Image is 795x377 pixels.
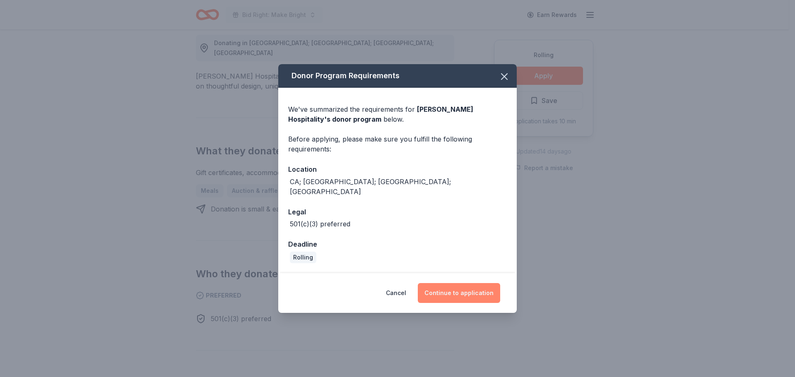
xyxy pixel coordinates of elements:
div: Donor Program Requirements [278,64,517,88]
div: CA; [GEOGRAPHIC_DATA]; [GEOGRAPHIC_DATA]; [GEOGRAPHIC_DATA] [290,177,507,197]
div: Rolling [290,252,316,263]
div: Location [288,164,507,175]
div: Legal [288,207,507,217]
div: We've summarized the requirements for below. [288,104,507,124]
button: Continue to application [418,283,500,303]
div: Deadline [288,239,507,250]
button: Cancel [386,283,406,303]
div: Before applying, please make sure you fulfill the following requirements: [288,134,507,154]
div: 501(c)(3) preferred [290,219,350,229]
